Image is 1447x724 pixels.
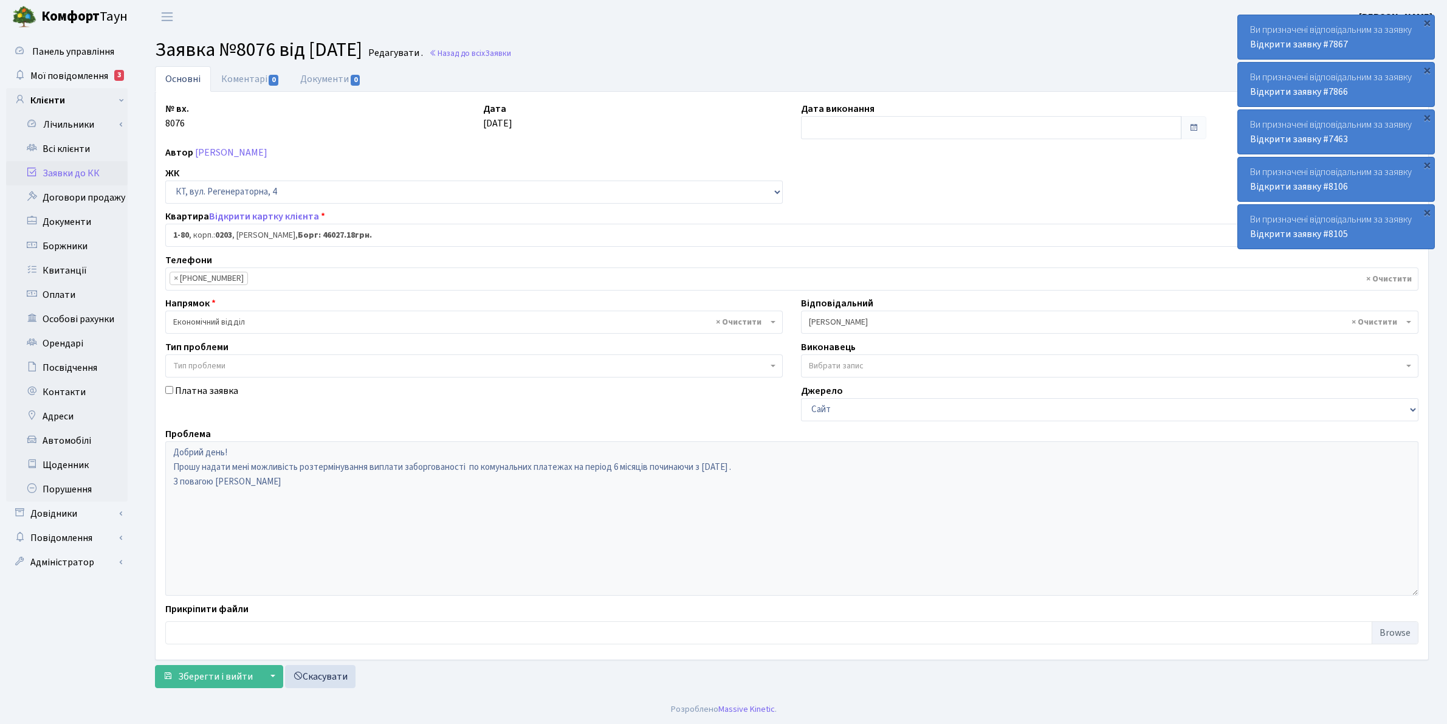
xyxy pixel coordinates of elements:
label: Джерело [801,384,843,398]
div: 3 [114,70,124,81]
a: Коментарі [211,66,290,92]
b: Борг: 46027.18грн. [298,229,372,241]
label: ЖК [165,166,179,181]
label: Прикріпити файли [165,602,249,616]
span: Видалити всі елементи [1366,273,1412,285]
div: × [1421,16,1433,29]
div: Ви призначені відповідальним за заявку [1238,110,1434,154]
a: Скасувати [285,665,356,688]
label: Телефони [165,253,212,267]
b: 0203 [215,229,232,241]
span: Заявки [485,47,511,59]
div: Ви призначені відповідальним за заявку [1238,157,1434,201]
span: <b>1-80</b>, корп.: <b>0203</b>, Урсул Олександр Олександрович, <b>Борг: 46027.18грн.</b> [165,224,1418,247]
label: Виконавець [801,340,856,354]
textarea: Добрий день! Прошу надати мені можливість розтермінування виплати заборгованості по комунальних п... [165,441,1418,596]
a: Заявки до КК [6,161,128,185]
label: Проблема [165,427,211,441]
a: [PERSON_NAME] [195,146,267,159]
a: Massive Kinetic [718,703,775,715]
button: Переключити навігацію [152,7,182,27]
a: Основні [155,66,211,92]
a: Щоденник [6,453,128,477]
span: 0 [269,75,278,86]
a: Відкрити заявку #8106 [1250,180,1348,193]
a: Клієнти [6,88,128,112]
a: Мої повідомлення3 [6,64,128,88]
small: Редагувати . [366,47,423,59]
a: Орендарі [6,331,128,356]
b: 1-80 [173,229,189,241]
span: 0 [351,75,360,86]
span: Вибрати запис [809,360,864,372]
a: Відкрити заявку #7463 [1250,133,1348,146]
div: × [1421,206,1433,218]
span: Мої повідомлення [30,69,108,83]
a: [PERSON_NAME] [1359,10,1432,24]
a: Назад до всіхЗаявки [429,47,511,59]
a: Квитанції [6,258,128,283]
span: <b>1-80</b>, корп.: <b>0203</b>, Урсул Олександр Олександрович, <b>Борг: 46027.18грн.</b> [173,229,1403,241]
a: Автомобілі [6,429,128,453]
a: Адміністратор [6,550,128,574]
span: Зберегти і вийти [178,670,253,683]
div: Розроблено . [671,703,777,716]
label: Дата [483,102,506,116]
a: Адреси [6,404,128,429]
label: Квартира [165,209,325,224]
div: × [1421,159,1433,171]
span: Таун [41,7,128,27]
span: Корчун І.С. [801,311,1418,334]
label: Тип проблеми [165,340,229,354]
a: Порушення [6,477,128,502]
div: Ви призначені відповідальним за заявку [1238,63,1434,106]
span: Заявка №8076 від [DATE] [155,36,362,64]
a: Особові рахунки [6,307,128,331]
span: Тип проблеми [173,360,225,372]
span: Панель управління [32,45,114,58]
a: Відкрити заявку #7866 [1250,85,1348,98]
a: Документи [6,210,128,234]
a: Довідники [6,502,128,526]
b: Комфорт [41,7,100,26]
div: [DATE] [474,102,792,139]
a: Контакти [6,380,128,404]
span: × [174,272,178,284]
label: Дата виконання [801,102,875,116]
a: Договори продажу [6,185,128,210]
span: Економічний відділ [173,316,768,328]
label: Відповідальний [801,296,873,311]
span: Корчун І.С. [809,316,1403,328]
a: Всі клієнти [6,137,128,161]
span: Видалити всі елементи [1352,316,1397,328]
div: × [1421,111,1433,123]
a: Оплати [6,283,128,307]
a: Відкрити картку клієнта [209,210,319,223]
label: Напрямок [165,296,216,311]
div: Ви призначені відповідальним за заявку [1238,205,1434,249]
a: Відкрити заявку #7867 [1250,38,1348,51]
a: Боржники [6,234,128,258]
label: Автор [165,145,193,160]
li: (067) 288-01-00 [170,272,248,285]
span: Видалити всі елементи [716,316,761,328]
span: Економічний відділ [165,311,783,334]
div: Ви призначені відповідальним за заявку [1238,15,1434,59]
a: Панель управління [6,40,128,64]
button: Зберегти і вийти [155,665,261,688]
a: Посвідчення [6,356,128,380]
a: Відкрити заявку #8105 [1250,227,1348,241]
label: № вх. [165,102,189,116]
a: Лічильники [14,112,128,137]
div: × [1421,64,1433,76]
img: logo.png [12,5,36,29]
a: Повідомлення [6,526,128,550]
div: 8076 [156,102,474,139]
a: Документи [290,66,371,92]
label: Платна заявка [175,384,238,398]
